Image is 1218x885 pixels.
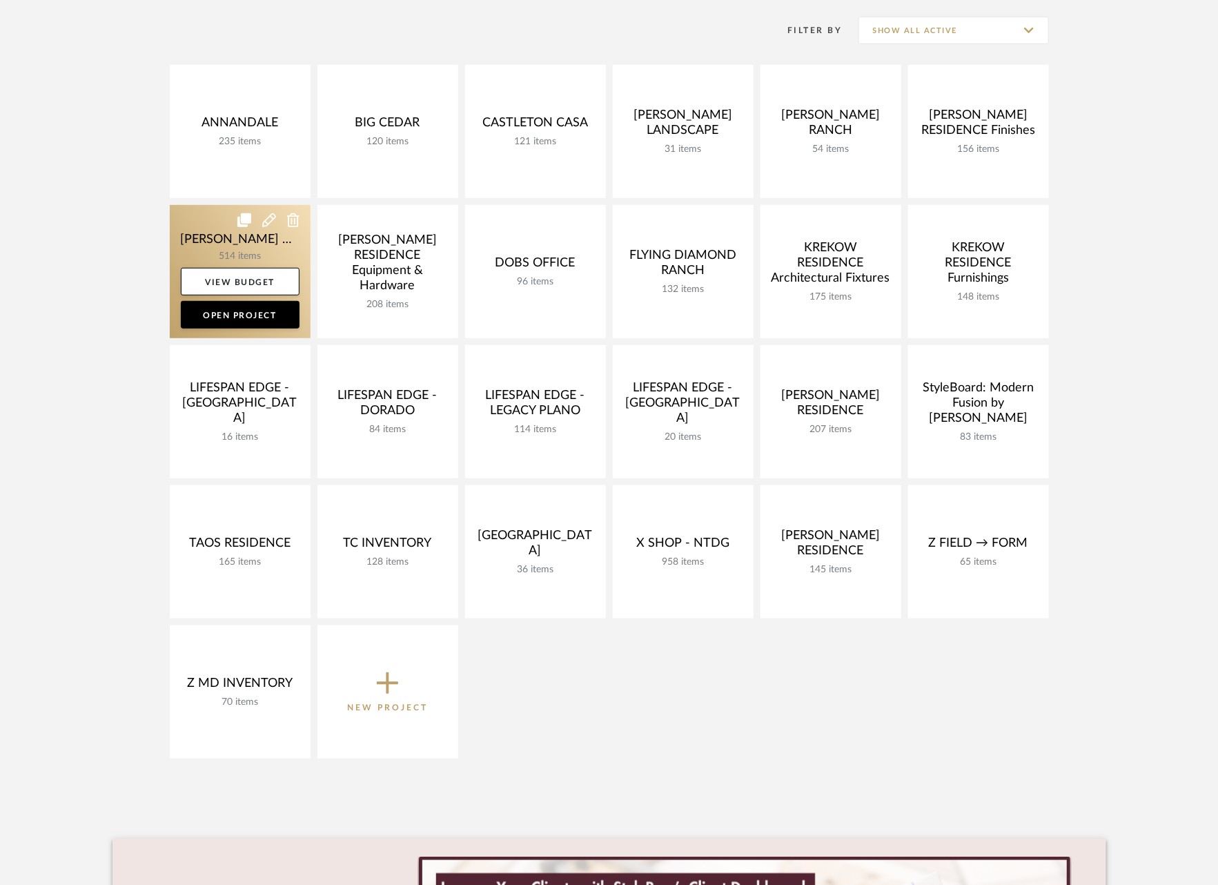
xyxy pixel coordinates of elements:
[181,268,299,295] a: View Budget
[328,388,447,424] div: LIFESPAN EDGE - DORADO
[476,136,595,148] div: 121 items
[624,380,743,431] div: LIFESPAN EDGE - [GEOGRAPHIC_DATA]
[476,255,595,276] div: DOBS OFFICE
[328,424,447,436] div: 84 items
[624,144,743,155] div: 31 items
[476,276,595,288] div: 96 items
[347,701,428,714] p: New Project
[919,380,1038,431] div: StyleBoard: Modern Fusion by [PERSON_NAME]
[772,424,890,436] div: 207 items
[919,536,1038,556] div: Z FIELD → FORM
[919,240,1038,291] div: KREKOW RESIDENCE Furnishings
[476,564,595,576] div: 36 items
[919,144,1038,155] div: 156 items
[181,536,299,556] div: TAOS RESIDENCE
[772,240,890,291] div: KREKOW RESIDENCE Architectural Fixtures
[772,291,890,303] div: 175 items
[328,536,447,556] div: TC INVENTORY
[919,291,1038,303] div: 148 items
[624,108,743,144] div: [PERSON_NAME] LANDSCAPE
[772,144,890,155] div: 54 items
[181,556,299,568] div: 165 items
[624,536,743,556] div: X SHOP - NTDG
[772,564,890,576] div: 145 items
[476,528,595,564] div: [GEOGRAPHIC_DATA]
[328,233,447,299] div: [PERSON_NAME] RESIDENCE Equipment & Hardware
[624,556,743,568] div: 958 items
[476,115,595,136] div: CASTLETON CASA
[328,136,447,148] div: 120 items
[476,388,595,424] div: LIFESPAN EDGE - LEGACY PLANO
[770,23,843,37] div: Filter By
[624,431,743,443] div: 20 items
[181,136,299,148] div: 235 items
[317,625,458,759] button: New Project
[772,528,890,564] div: [PERSON_NAME] RESIDENCE
[919,556,1038,568] div: 65 items
[328,556,447,568] div: 128 items
[181,697,299,708] div: 70 items
[772,108,890,144] div: [PERSON_NAME] RANCH
[772,388,890,424] div: [PERSON_NAME] RESIDENCE
[624,284,743,295] div: 132 items
[181,431,299,443] div: 16 items
[181,115,299,136] div: ANNANDALE
[181,676,299,697] div: Z MD INVENTORY
[624,248,743,284] div: FLYING DIAMOND RANCH
[919,108,1038,144] div: [PERSON_NAME] RESIDENCE Finishes
[919,431,1038,443] div: 83 items
[476,424,595,436] div: 114 items
[181,301,299,329] a: Open Project
[328,299,447,311] div: 208 items
[181,380,299,431] div: LIFESPAN EDGE - [GEOGRAPHIC_DATA]
[328,115,447,136] div: BIG CEDAR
